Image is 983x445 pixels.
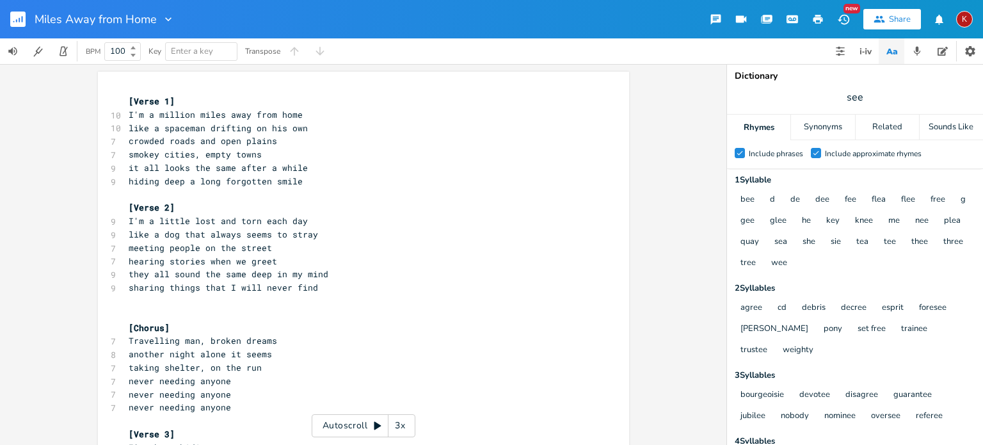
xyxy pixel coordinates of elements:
button: free [931,195,945,206]
span: taking shelter, on the run [129,362,262,373]
span: [Verse 2] [129,202,175,213]
div: Include phrases [749,150,803,158]
span: never needing anyone [129,375,231,387]
span: Miles Away from Home [35,13,157,25]
div: kerynlee24 [956,11,973,28]
button: jubilee [740,411,765,422]
button: d [770,195,775,206]
button: decree [841,303,867,314]
button: bee [740,195,755,206]
button: set free [858,324,886,335]
button: flea [872,195,886,206]
button: disagree [845,390,878,401]
div: Sounds Like [920,115,983,140]
button: tee [884,237,896,248]
button: referee [916,411,943,422]
div: Include approximate rhymes [825,150,922,158]
button: fee [845,195,856,206]
span: smokey cities, empty towns [129,149,262,160]
span: it all looks the same after a while [129,162,308,174]
button: trustee [740,345,767,356]
span: [Verse 3] [129,428,175,440]
button: knee [855,216,873,227]
span: crowded roads and open plains [129,135,277,147]
button: Share [863,9,921,29]
button: flee [901,195,915,206]
button: me [888,216,900,227]
button: oversee [871,411,900,422]
button: debris [802,303,826,314]
span: sharing things that I will never find [129,282,318,293]
button: tea [856,237,868,248]
span: meeting people on the street [129,242,272,254]
span: I'm a million miles away from home [129,109,303,120]
button: dee [815,195,829,206]
div: 1 Syllable [735,176,975,184]
button: g [961,195,966,206]
button: glee [770,216,787,227]
span: never needing anyone [129,389,231,400]
span: [Chorus] [129,322,170,334]
button: de [790,195,800,206]
span: Travelling man, broken dreams [129,335,277,346]
button: she [803,237,815,248]
div: BPM [86,48,100,55]
div: Rhymes [727,115,790,140]
span: Enter a key [171,45,213,57]
div: Key [148,47,161,55]
div: New [843,4,860,13]
span: like a spaceman drifting on his own [129,122,308,134]
button: nee [915,216,929,227]
div: 3 Syllable s [735,371,975,380]
button: New [831,8,856,31]
button: agree [740,303,762,314]
button: key [826,216,840,227]
button: sie [831,237,841,248]
button: weighty [783,345,813,356]
button: K [956,4,973,34]
button: quay [740,237,759,248]
div: Synonyms [791,115,854,140]
div: Transpose [245,47,280,55]
button: devotee [799,390,830,401]
button: three [943,237,963,248]
button: trainee [901,324,927,335]
button: he [802,216,811,227]
button: guarantee [893,390,932,401]
button: plea [944,216,961,227]
div: 2 Syllable s [735,284,975,293]
button: thee [911,237,928,248]
div: 3x [388,414,412,437]
span: never needing anyone [129,401,231,413]
button: sea [774,237,787,248]
span: like a dog that always seems to stray [129,229,318,240]
span: see [847,90,863,105]
span: I'm a little lost and torn each day [129,215,308,227]
span: [Verse 1] [129,95,175,107]
span: hearing stories when we greet [129,255,277,267]
div: Autoscroll [312,414,415,437]
button: bourgeoisie [740,390,784,401]
button: pony [824,324,842,335]
span: another night alone it seems [129,348,272,360]
button: [PERSON_NAME] [740,324,808,335]
button: foresee [919,303,947,314]
button: wee [771,258,787,269]
button: esprit [882,303,904,314]
span: hiding deep a long forgotten smile [129,175,303,187]
span: they all sound the same deep in my mind [129,268,328,280]
div: Share [889,13,911,25]
button: nominee [824,411,856,422]
button: cd [778,303,787,314]
div: Related [856,115,919,140]
button: nobody [781,411,809,422]
div: Dictionary [735,72,975,81]
button: gee [740,216,755,227]
button: tree [740,258,756,269]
